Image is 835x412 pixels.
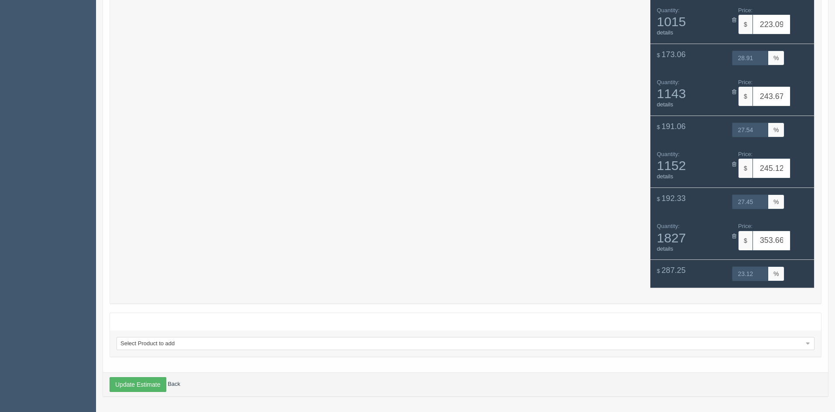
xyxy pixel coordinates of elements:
span: $ [657,196,660,202]
span: 191.06 [662,122,686,131]
span: $ [657,268,660,274]
a: details [657,29,673,36]
span: $ [738,14,753,34]
span: 192.33 [662,194,686,203]
span: $ [738,86,753,106]
span: $ [738,158,753,178]
a: Back [168,381,180,388]
span: Quantity: [657,223,680,229]
a: details [657,101,673,108]
span: % [768,266,784,281]
span: Quantity: [657,151,680,157]
a: Select Product to add [117,337,814,350]
a: details [657,173,673,180]
a: details [657,245,673,252]
span: Select Product to add [120,337,803,350]
span: 1152 [657,158,726,173]
span: Price: [738,223,753,229]
span: $ [738,231,753,251]
span: Quantity: [657,79,680,85]
span: Price: [738,7,753,14]
span: Price: [738,79,753,85]
span: Price: [738,151,753,157]
span: Quantity: [657,7,680,14]
span: 287.25 [662,266,686,275]
button: Update Estimate [110,377,166,392]
span: % [768,123,784,137]
span: % [768,51,784,65]
span: 1827 [657,231,726,245]
span: 1015 [657,14,726,29]
span: 173.06 [662,50,686,59]
span: $ [657,124,660,130]
span: $ [657,52,660,58]
span: % [768,194,784,209]
span: 1143 [657,86,726,101]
